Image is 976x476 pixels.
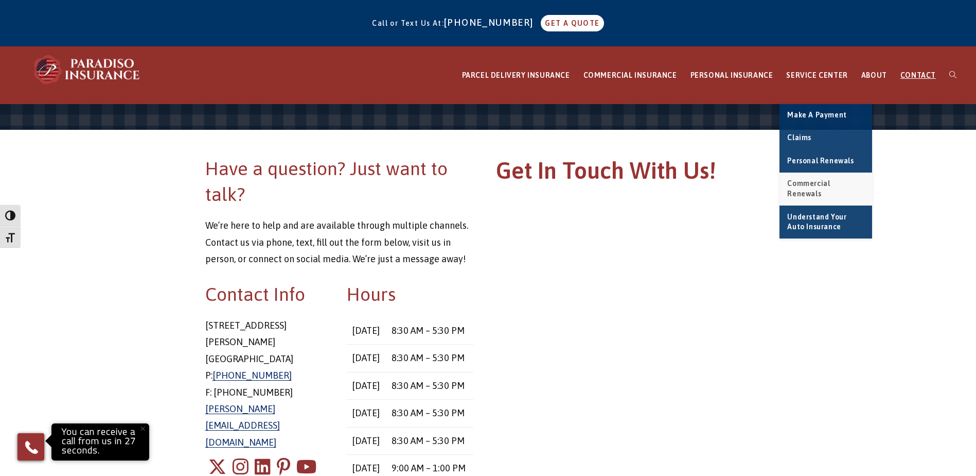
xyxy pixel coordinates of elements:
img: Paradiso Insurance [31,54,144,85]
a: GET A QUOTE [541,15,604,31]
span: Make a Payment [787,111,846,119]
a: [PHONE_NUMBER] [212,370,292,381]
p: [STREET_ADDRESS] [PERSON_NAME][GEOGRAPHIC_DATA] P: F: [PHONE_NUMBER] [205,317,332,451]
span: SERVICE CENTER [786,71,847,79]
span: Commercial Renewals [787,179,830,198]
td: [DATE] [347,345,386,372]
time: 9:00 AM – 1:00 PM [392,463,466,473]
span: Claims [787,133,811,142]
a: PERSONAL INSURANCE [684,47,780,104]
time: 8:30 AM – 5:30 PM [392,325,465,336]
time: 8:30 AM – 5:30 PM [392,352,465,363]
a: SERVICE CENTER [779,47,854,104]
time: 8:30 AM – 5:30 PM [392,380,465,391]
a: Commercial Renewals [779,173,872,205]
a: [PERSON_NAME][EMAIL_ADDRESS][DOMAIN_NAME] [205,403,280,448]
a: ABOUT [855,47,894,104]
span: Call or Text Us At: [372,19,444,27]
h2: Contact Info [205,281,332,307]
a: COMMERCIAL INSURANCE [577,47,684,104]
span: CONTACT [900,71,936,79]
h1: Get In Touch With Us! [496,156,765,191]
a: Claims [779,127,872,149]
h2: Have a question? Just want to talk? [205,156,474,208]
td: [DATE] [347,372,386,399]
a: Personal Renewals [779,150,872,173]
span: PARCEL DELIVERY INSURANCE [462,71,570,79]
p: We’re here to help and are available through multiple channels. Contact us via phone, text, fill ... [205,217,474,267]
a: CONTACT [894,47,943,104]
span: PERSONAL INSURANCE [690,71,773,79]
td: [DATE] [347,317,386,345]
a: Make a Payment [779,104,872,127]
a: Understand Your Auto Insurance [779,206,872,239]
span: Understand Your Auto Insurance [787,213,846,231]
h2: Hours [347,281,473,307]
td: [DATE] [347,427,386,454]
a: [PHONE_NUMBER] [444,17,539,28]
a: PARCEL DELIVERY INSURANCE [455,47,577,104]
span: ABOUT [861,71,887,79]
time: 8:30 AM – 5:30 PM [392,435,465,446]
span: Personal Renewals [787,157,854,165]
td: [DATE] [347,400,386,427]
span: COMMERCIAL INSURANCE [583,71,677,79]
time: 8:30 AM – 5:30 PM [392,407,465,418]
